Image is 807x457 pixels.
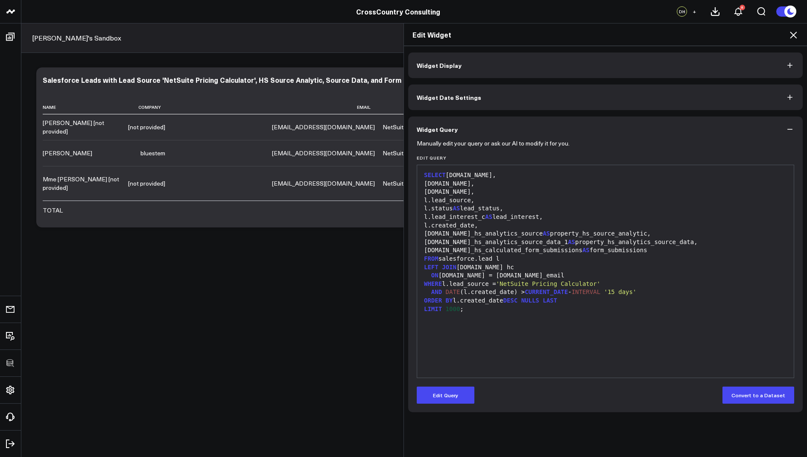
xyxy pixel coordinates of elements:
button: Edit Query [417,387,474,404]
span: INTERVAL [572,288,600,295]
span: '15 days' [604,288,637,295]
span: LEFT [424,264,439,271]
div: [DOMAIN_NAME] hc [421,263,789,272]
span: AS [543,230,550,237]
span: 1000 [446,306,460,312]
button: Widget Date Settings [408,84,803,110]
span: AS [568,239,575,245]
span: LIMIT [424,306,442,312]
div: 8 [740,5,745,10]
div: [DOMAIN_NAME] = [DOMAIN_NAME]_email [421,271,789,280]
div: [DOMAIN_NAME], [421,188,789,196]
span: WHERE [424,280,442,287]
span: AS [582,247,590,253]
div: [DOMAIN_NAME], [421,171,789,180]
span: Widget Query [417,126,458,133]
span: NULLS [521,297,539,304]
div: [DOMAIN_NAME]_hs_analytics_source property_hs_source_analytic, [421,230,789,238]
div: l.lead_interest_c lead_interest, [421,213,789,221]
button: Convert to a Dataset [722,387,794,404]
div: l.lead_source = [421,280,789,288]
span: + [693,9,696,15]
span: ORDER [424,297,442,304]
button: Widget Query [408,116,803,142]
span: Widget Display [417,62,462,69]
div: l.lead_source, [421,196,789,205]
label: Edit Query [417,155,794,160]
span: FROM [424,255,439,262]
div: salesforce.lead l [421,255,789,263]
h2: Edit Widget [412,30,798,39]
span: JOIN [442,264,456,271]
span: ON [431,272,439,279]
div: l.created_date [421,297,789,305]
div: l.created_date, [421,221,789,230]
div: ; [421,305,789,314]
span: DATE [446,288,460,295]
button: + [689,6,699,17]
button: Widget Display [408,52,803,78]
div: [DOMAIN_NAME]_hs_calculated_form_submissions form_submissions [421,246,789,255]
span: CURRENT_DATE [525,288,568,295]
span: LAST [543,297,557,304]
p: Manually edit your query or ask our AI to modify it for you. [417,140,570,147]
span: SELECT [424,172,446,178]
div: DH [677,6,687,17]
div: [DOMAIN_NAME]_hs_analytics_source_data_1 property_hs_analytics_source_data, [421,238,789,247]
div: (l.created_date) > - [421,288,789,297]
a: CrossCountry Consulting [356,7,440,16]
span: DESC [503,297,518,304]
div: l.status lead_status, [421,204,789,213]
span: BY [446,297,453,304]
span: AND [431,288,442,295]
span: AS [453,205,460,212]
span: AS [485,213,492,220]
span: 'NetSuite Pricing Calculator' [496,280,600,287]
span: Widget Date Settings [417,94,481,101]
div: [DOMAIN_NAME], [421,180,789,188]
